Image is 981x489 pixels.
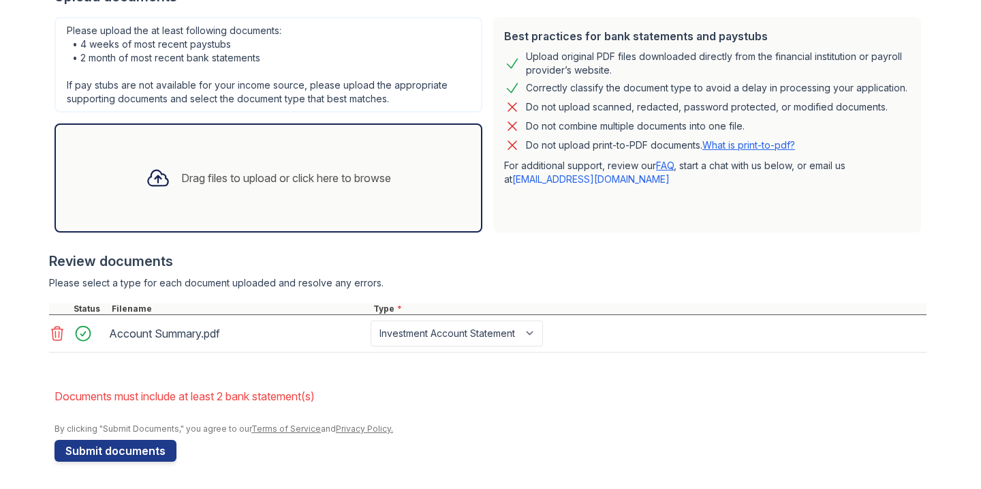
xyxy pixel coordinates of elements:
[181,170,391,186] div: Drag files to upload or click here to browse
[336,424,393,434] a: Privacy Policy.
[526,50,910,77] div: Upload original PDF files downloaded directly from the financial institution or payroll provider’...
[512,173,670,185] a: [EMAIL_ADDRESS][DOMAIN_NAME]
[54,383,926,410] li: Documents must include at least 2 bank statement(s)
[49,276,926,290] div: Please select a type for each document uploaded and resolve any errors.
[54,424,926,434] div: By clicking "Submit Documents," you agree to our and
[54,17,482,113] div: Please upload the at least following documents: • 4 weeks of most recent paystubs • 2 month of mo...
[526,118,745,134] div: Do not combine multiple documents into one file.
[49,252,926,271] div: Review documents
[526,80,907,96] div: Correctly classify the document type to avoid a delay in processing your application.
[504,159,910,186] p: For additional support, review our , start a chat with us below, or email us at
[109,323,365,344] div: Account Summary.pdf
[371,303,926,314] div: Type
[504,28,910,44] div: Best practices for bank statements and paystubs
[109,303,371,314] div: Filename
[71,303,109,314] div: Status
[54,440,176,462] button: Submit documents
[526,138,795,152] p: Do not upload print-to-PDF documents.
[702,139,795,151] a: What is print-to-pdf?
[251,424,321,434] a: Terms of Service
[526,99,888,115] div: Do not upload scanned, redacted, password protected, or modified documents.
[656,160,674,171] a: FAQ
